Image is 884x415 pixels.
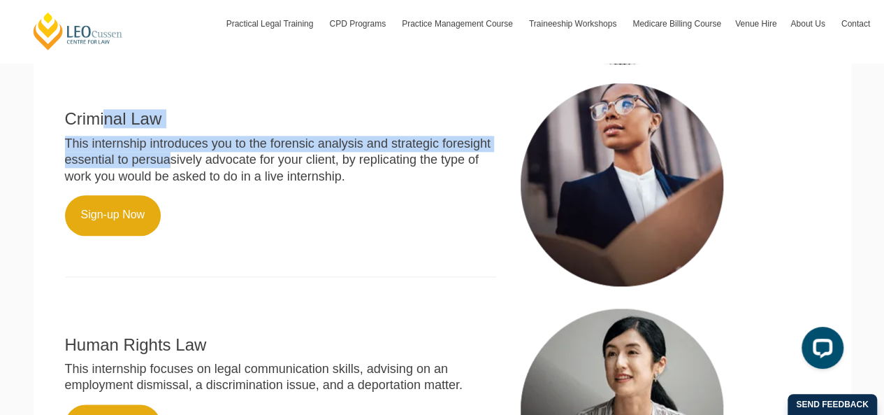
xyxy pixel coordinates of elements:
a: About Us [783,3,834,44]
a: Contact [834,3,877,44]
p: This internship introduces you to the forensic analysis and strategic foresight essential to pers... [65,136,496,185]
a: Traineeship Workshops [522,3,625,44]
a: Medicare Billing Course [625,3,728,44]
a: Practical Legal Training [219,3,323,44]
a: CPD Programs [322,3,395,44]
a: Sign-up Now [65,195,161,236]
p: This internship focuses on legal communication skills, advising on an employment dismissal, a dis... [65,361,496,394]
h2: Human Rights Law [65,336,496,354]
a: Practice Management Course [395,3,522,44]
iframe: LiveChat chat widget [790,321,849,380]
a: Venue Hire [728,3,783,44]
a: [PERSON_NAME] Centre for Law [31,11,124,51]
h2: Criminal Law [65,110,496,128]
